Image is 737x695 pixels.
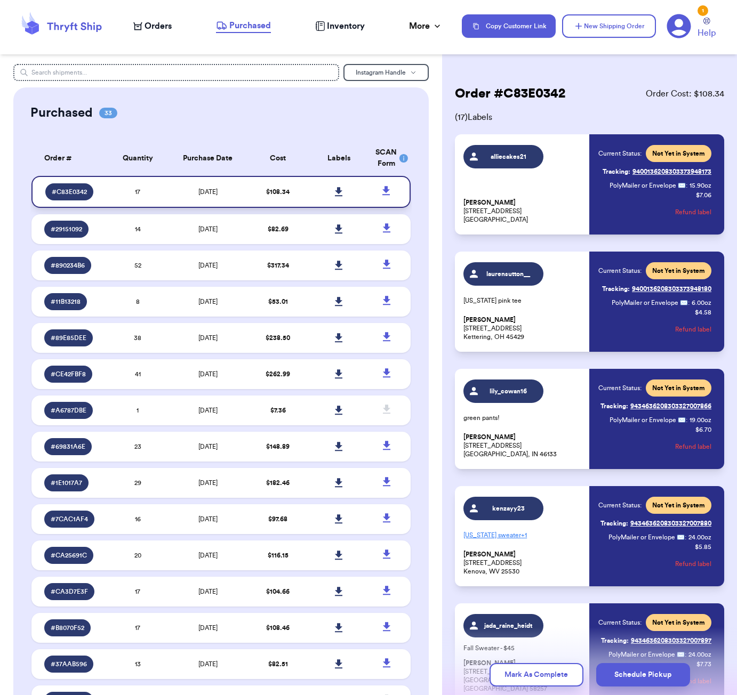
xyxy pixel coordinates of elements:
p: $ 4.58 [695,308,711,317]
span: 19.00 oz [690,416,711,424]
span: [PERSON_NAME] [463,433,516,441]
span: # 69831A6E [51,442,85,451]
button: Schedule Pickup [596,663,690,686]
span: + 1 [521,532,527,538]
span: 15.90 oz [690,181,711,190]
span: PolyMailer or Envelope ✉️ [608,651,685,658]
span: Purchased [229,19,271,32]
a: Inventory [315,20,365,33]
span: # A6787DBE [51,406,86,415]
span: $ 262.99 [266,371,290,377]
span: : [688,298,690,307]
span: Instagram Handle [356,69,406,76]
div: 1 [698,5,708,16]
span: $ 82.69 [268,226,289,232]
span: PolyMailer or Envelope ✉️ [612,300,688,306]
span: 33 [99,108,117,118]
span: 24.00 oz [688,650,711,659]
span: Not Yet in System [652,266,705,275]
span: [DATE] [198,262,218,269]
span: Not Yet in System [652,149,705,158]
span: Current Status: [598,501,642,510]
span: [DATE] [198,480,218,486]
span: $ 182.46 [266,480,290,486]
p: $ 5.85 [695,543,711,551]
a: Tracking:9434636208303327007866 [600,398,711,415]
span: # C83E0342 [52,188,87,196]
span: Order Cost: $ 108.34 [646,87,724,100]
span: # 11B13218 [51,297,81,306]
span: 1 [137,407,139,414]
span: 17 [135,625,140,631]
span: [PERSON_NAME] [463,199,516,207]
p: [STREET_ADDRESS] [GEOGRAPHIC_DATA], IN 46133 [463,433,583,458]
a: Purchased [216,19,271,33]
span: Current Status: [598,149,642,158]
h2: Purchased [30,104,93,122]
span: # 29151092 [51,225,82,233]
span: # CE42FBF8 [51,370,86,378]
span: lily_cowan16 [483,387,534,395]
span: 52 [134,262,141,269]
span: Tracking: [601,636,629,645]
span: $ 108.34 [266,189,290,195]
span: 6.00 oz [692,298,711,307]
th: Labels [308,141,369,176]
span: $ 238.50 [266,335,290,341]
span: 29 [134,480,141,486]
a: Tracking:9400136208303373948180 [602,280,711,297]
span: : [686,416,687,424]
span: 23 [134,443,141,450]
a: 1 [667,14,691,38]
span: $ 148.89 [266,443,290,450]
span: 24.00 oz [688,533,711,542]
span: jada_raine_heidt [483,621,534,630]
button: Refund label [675,552,711,576]
p: [US_STATE] pink tee [463,296,583,305]
a: Orders [133,20,172,33]
span: Tracking: [600,519,628,528]
p: [STREET_ADDRESS] [GEOGRAPHIC_DATA] [463,198,583,224]
span: # CA3D7E3F [51,587,88,596]
button: Instagram Handle [343,64,429,81]
span: [DATE] [198,371,218,377]
span: Current Status: [598,266,642,275]
span: : [685,533,686,542]
span: [DATE] [198,516,218,522]
span: $ 108.46 [266,625,290,631]
span: 20 [134,552,141,559]
button: Refund label [675,318,711,341]
span: [PERSON_NAME] [463,551,516,559]
th: Purchase Date [168,141,247,176]
span: [DATE] [198,298,218,305]
a: Tracking:9400136208303373948173 [603,163,711,180]
span: [DATE] [198,189,218,195]
p: Fall Sweater - $45 [463,644,583,652]
span: 8 [136,298,140,305]
span: $ 82.51 [268,661,288,667]
span: ( 17 ) Labels [455,111,724,124]
span: [DATE] [198,226,218,232]
a: Tracking:9434636208303327007880 [600,515,711,532]
span: : [685,650,686,659]
span: Current Status: [598,618,642,627]
span: $ 104.66 [266,588,290,595]
span: $ 53.01 [268,298,288,305]
span: 17 [135,189,140,195]
span: 14 [135,226,141,232]
div: SCAN Form [375,147,398,169]
span: [DATE] [198,443,218,450]
span: Not Yet in System [652,501,705,510]
p: [STREET_ADDRESS] Kenova, WV 25530 [463,550,583,576]
span: [DATE] [198,407,218,414]
span: PolyMailer or Envelope ✉️ [610,417,686,423]
span: Tracking: [600,402,628,410]
span: $ 317.34 [267,262,289,269]
button: New Shipping Order [562,14,656,38]
span: Not Yet in System [652,618,705,627]
span: 17 [135,588,140,595]
button: Copy Customer Link [462,14,556,38]
span: [DATE] [198,661,218,667]
span: PolyMailer or Envelope ✉️ [608,534,685,540]
span: # 89E85DEE [51,334,86,342]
